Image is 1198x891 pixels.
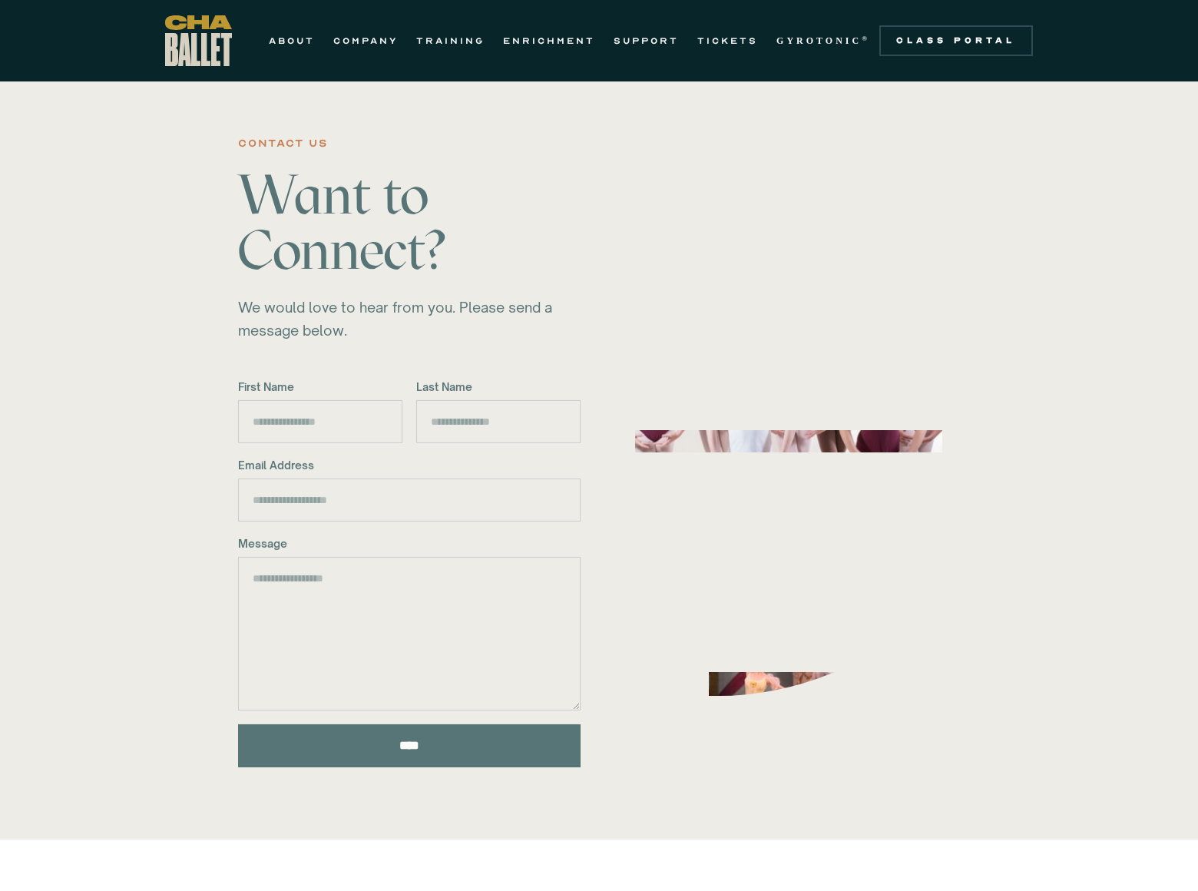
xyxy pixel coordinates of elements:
a: SUPPORT [614,31,679,50]
a: TRAINING [416,31,485,50]
a: TICKETS [697,31,758,50]
a: GYROTONIC® [776,31,870,50]
div: We would love to hear from you. Please send a message below. [238,296,581,342]
a: Class Portal [879,25,1033,56]
div: contact us [238,134,328,153]
a: COMPANY [333,31,398,50]
sup: ® [862,35,870,42]
h1: Want to Connect? [238,167,581,277]
strong: GYROTONIC [776,35,862,46]
div: Class Portal [889,35,1024,47]
label: Message [238,535,581,552]
form: Newsletter 1 [238,379,581,767]
a: home [165,15,232,66]
label: Email Address [238,457,581,474]
a: ABOUT [269,31,315,50]
label: Last Name [416,379,581,396]
label: First Name [238,379,402,396]
a: ENRICHMENT [503,31,595,50]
